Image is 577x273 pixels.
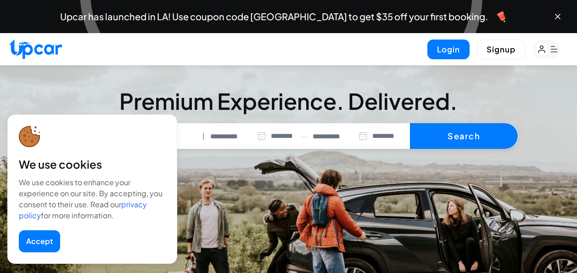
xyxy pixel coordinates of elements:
[19,157,166,171] div: We use cookies
[19,126,40,148] img: cookie-icon.svg
[202,131,205,142] span: |
[301,131,307,142] span: —
[60,12,488,21] span: Upcar has launched in LA! Use coupon code [GEOGRAPHIC_DATA] to get $35 off your first booking.
[9,39,62,59] img: Upcar Logo
[19,230,60,252] button: Accept
[410,123,518,149] button: Search
[59,90,518,112] h3: Premium Experience. Delivered.
[427,40,470,59] button: Login
[19,177,166,221] div: We use cookies to enhance your experience on our site. By accepting, you consent to their use. Re...
[477,40,525,59] button: Signup
[553,12,562,21] button: Close banner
